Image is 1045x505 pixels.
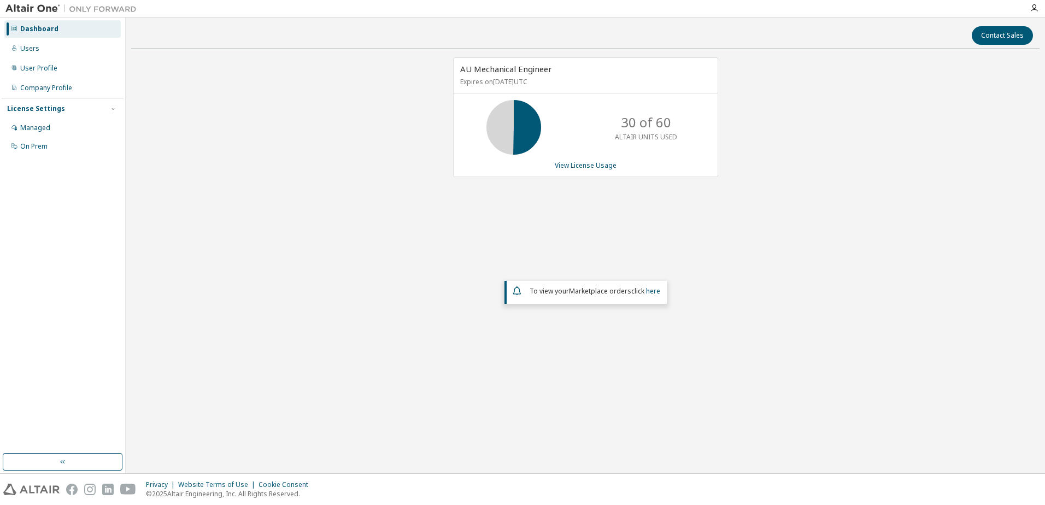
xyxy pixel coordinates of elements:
div: User Profile [20,64,57,73]
div: Company Profile [20,84,72,92]
img: altair_logo.svg [3,484,60,495]
div: Privacy [146,480,178,489]
img: Altair One [5,3,142,14]
span: To view your click [530,286,660,296]
a: here [646,286,660,296]
em: Marketplace orders [569,286,631,296]
img: instagram.svg [84,484,96,495]
div: Dashboard [20,25,58,33]
div: On Prem [20,142,48,151]
div: Cookie Consent [259,480,315,489]
p: ALTAIR UNITS USED [615,132,677,142]
div: Managed [20,124,50,132]
div: Website Terms of Use [178,480,259,489]
span: AU Mechanical Engineer [460,63,552,74]
p: Expires on [DATE] UTC [460,77,708,86]
p: © 2025 Altair Engineering, Inc. All Rights Reserved. [146,489,315,498]
img: youtube.svg [120,484,136,495]
img: linkedin.svg [102,484,114,495]
div: License Settings [7,104,65,113]
p: 30 of 60 [621,113,671,132]
a: View License Usage [555,161,617,170]
button: Contact Sales [972,26,1033,45]
div: Users [20,44,39,53]
img: facebook.svg [66,484,78,495]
